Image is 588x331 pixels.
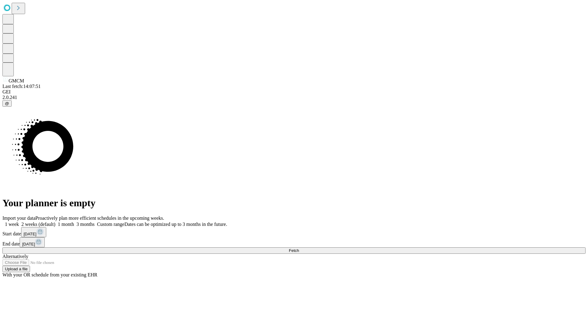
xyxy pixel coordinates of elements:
[5,101,9,106] span: @
[36,215,164,221] span: Proactively plan more efficient schedules in the upcoming weeks.
[2,95,586,100] div: 2.0.241
[22,242,35,246] span: [DATE]
[2,247,586,254] button: Fetch
[24,232,36,236] span: [DATE]
[77,222,95,227] span: 3 months
[20,237,45,247] button: [DATE]
[2,215,36,221] span: Import your data
[2,237,586,247] div: End date
[97,222,124,227] span: Custom range
[2,100,12,107] button: @
[2,227,586,237] div: Start date
[58,222,74,227] span: 1 month
[2,84,41,89] span: Last fetch: 14:07:51
[2,197,586,209] h1: Your planner is empty
[21,222,55,227] span: 2 weeks (default)
[21,227,46,237] button: [DATE]
[5,222,19,227] span: 1 week
[2,266,30,272] button: Upload a file
[9,78,24,83] span: GMCM
[2,272,97,277] span: With your OR schedule from your existing EHR
[2,89,586,95] div: GEI
[124,222,227,227] span: Dates can be optimized up to 3 months in the future.
[2,254,28,259] span: Alternatively
[289,248,299,253] span: Fetch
